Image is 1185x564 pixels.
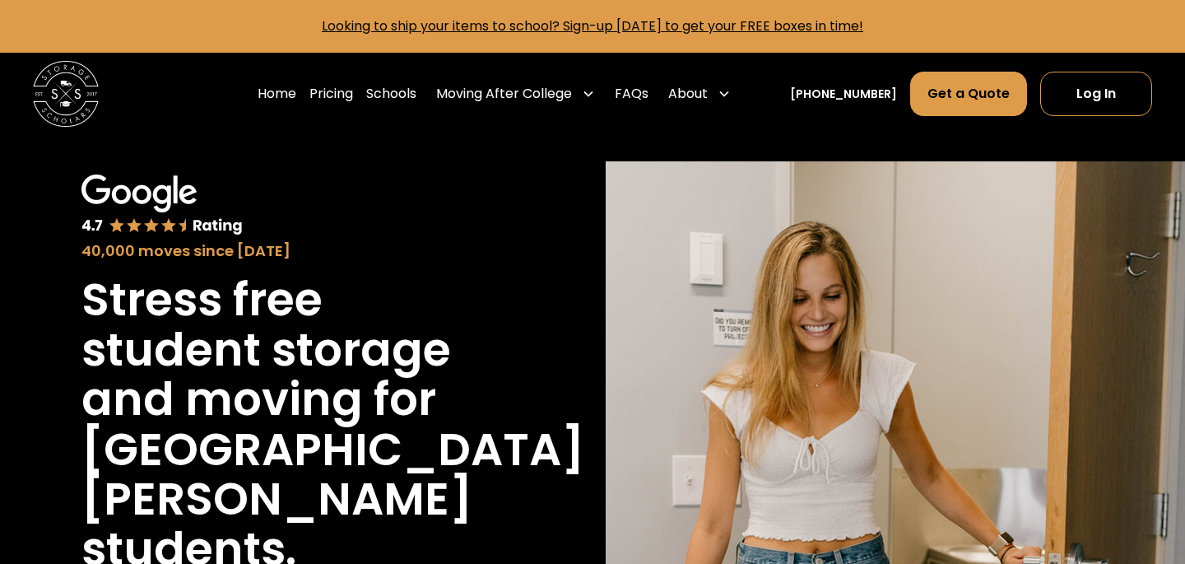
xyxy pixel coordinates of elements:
[309,71,353,117] a: Pricing
[81,175,243,236] img: Google 4.7 star rating
[81,240,499,262] div: 40,000 moves since [DATE]
[615,71,648,117] a: FAQs
[33,61,99,127] img: Storage Scholars main logo
[322,16,863,35] a: Looking to ship your items to school? Sign-up [DATE] to get your FREE boxes in time!
[1040,72,1152,116] a: Log In
[81,275,499,425] h1: Stress free student storage and moving for
[258,71,296,117] a: Home
[668,84,708,104] div: About
[81,425,584,524] h1: [GEOGRAPHIC_DATA][PERSON_NAME]
[910,72,1027,116] a: Get a Quote
[430,71,602,117] div: Moving After College
[790,86,897,103] a: [PHONE_NUMBER]
[662,71,737,117] div: About
[366,71,416,117] a: Schools
[436,84,572,104] div: Moving After College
